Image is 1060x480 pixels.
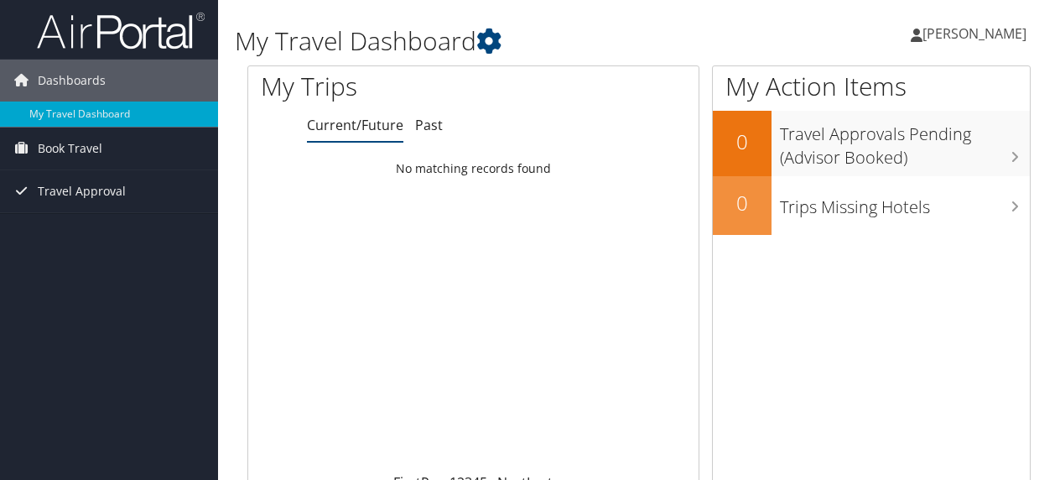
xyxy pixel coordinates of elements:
span: [PERSON_NAME] [922,24,1026,43]
a: Current/Future [307,116,403,134]
a: Past [415,116,443,134]
a: 0Travel Approvals Pending (Advisor Booked) [713,111,1030,175]
td: No matching records found [248,154,699,184]
h1: My Trips [261,69,498,104]
span: Travel Approval [38,170,126,212]
h2: 0 [713,128,772,156]
h1: My Action Items [713,69,1030,104]
img: airportal-logo.png [37,11,205,50]
a: 0Trips Missing Hotels [713,176,1030,235]
h3: Travel Approvals Pending (Advisor Booked) [780,114,1030,170]
span: Dashboards [38,60,106,102]
h3: Trips Missing Hotels [780,187,1030,219]
a: [PERSON_NAME] [911,8,1043,59]
h2: 0 [713,189,772,217]
h1: My Travel Dashboard [235,23,774,59]
span: Book Travel [38,128,102,170]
